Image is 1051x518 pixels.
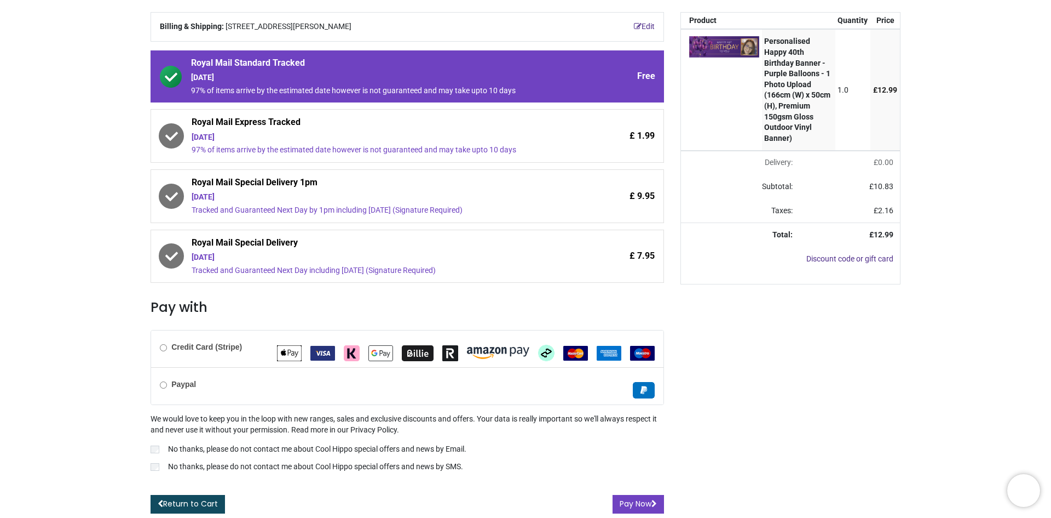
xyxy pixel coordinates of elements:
[442,348,458,357] span: Revolut Pay
[442,345,458,361] img: Revolut Pay
[151,414,664,474] div: We would love to keep you in the loop with new ranges, sales and exclusive discounts and offers. ...
[633,385,655,394] span: Paypal
[764,37,830,142] strong: Personalised Happy 40th Birthday Banner - Purple Balloons - 1 Photo Upload (166cm (W) x 50cm (H),...
[681,199,799,223] td: Taxes:
[597,346,621,361] img: American Express
[637,70,655,82] span: Free
[681,13,762,29] th: Product
[630,348,655,357] span: Maestro
[192,192,562,203] div: [DATE]
[597,348,621,357] span: American Express
[171,343,242,351] b: Credit Card (Stripe)
[838,85,868,96] div: 1.0
[226,21,351,32] span: [STREET_ADDRESS][PERSON_NAME]
[344,345,360,361] img: Klarna
[877,86,897,94] span: 12.99
[192,177,562,192] span: Royal Mail Special Delivery 1pm
[277,348,302,357] span: Apple Pay
[874,230,893,239] span: 12.99
[192,145,562,156] div: 97% of items arrive by the estimated date however is not guaranteed and may take upto 10 days
[538,348,555,357] span: Afterpay Clearpay
[160,382,167,389] input: Paypal
[613,495,664,514] button: Pay Now
[160,344,167,351] input: Credit Card (Stripe)
[538,345,555,361] img: Afterpay Clearpay
[192,205,562,216] div: Tracked and Guaranteed Next Day by 1pm including [DATE] (Signature Required)
[192,265,562,276] div: Tracked and Guaranteed Next Day including [DATE] (Signature Required)
[168,462,463,473] p: No thanks, please do not contact me about Cool Hippo special offers and news by SMS.
[192,252,562,263] div: [DATE]
[191,72,562,83] div: [DATE]
[151,298,664,317] h3: Pay with
[869,230,893,239] strong: £
[874,206,893,215] span: £
[772,230,793,239] strong: Total:
[368,345,393,361] img: Google Pay
[630,346,655,361] img: Maestro
[368,348,393,357] span: Google Pay
[191,57,562,72] span: Royal Mail Standard Tracked
[160,22,224,31] b: Billing & Shipping:
[310,348,335,357] span: VISA
[873,86,897,94] span: £
[563,346,588,361] img: MasterCard
[168,444,466,455] p: No thanks, please do not contact me about Cool Hippo special offers and news by Email.
[151,495,225,514] a: Return to Cart
[402,345,434,361] img: Billie
[630,130,655,142] span: £ 1.99
[192,132,562,143] div: [DATE]
[878,158,893,167] span: 0.00
[310,346,335,361] img: VISA
[633,382,655,399] img: Paypal
[151,463,159,471] input: No thanks, please do not contact me about Cool Hippo special offers and news by SMS.
[1007,474,1040,507] iframe: Brevo live chat
[467,348,529,357] span: Amazon Pay
[402,348,434,357] span: Billie
[171,380,196,389] b: Paypal
[563,348,588,357] span: MasterCard
[878,206,893,215] span: 2.16
[630,190,655,202] span: £ 9.95
[689,36,759,57] img: 79+q0wAAAAZJREFUAwBZRREsFzcrngAAAABJRU5ErkJggg==
[874,158,893,167] span: £
[191,86,562,96] div: 97% of items arrive by the estimated date however is not guaranteed and may take upto 10 days
[192,237,562,252] span: Royal Mail Special Delivery
[874,182,893,191] span: 10.83
[192,116,562,132] span: Royal Mail Express Tracked
[681,151,799,175] td: Delivery will be updated after choosing a new delivery method
[344,348,360,357] span: Klarna
[870,13,900,29] th: Price
[630,250,655,262] span: £ 7.95
[835,13,871,29] th: Quantity
[151,446,159,453] input: No thanks, please do not contact me about Cool Hippo special offers and news by Email.
[806,254,893,263] a: Discount code or gift card
[277,345,302,361] img: Apple Pay
[634,21,655,32] a: Edit
[869,182,893,191] span: £
[467,347,529,359] img: Amazon Pay
[681,175,799,199] td: Subtotal:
